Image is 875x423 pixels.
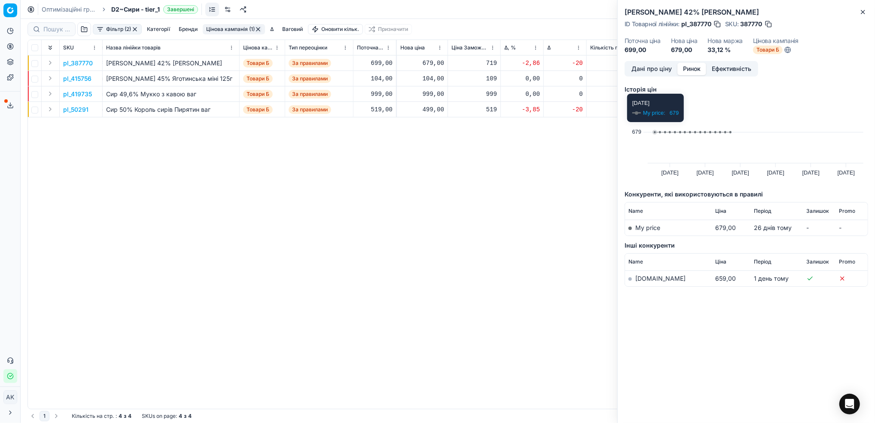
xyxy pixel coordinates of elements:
[106,44,161,51] span: Назва лінійки товарів
[289,105,331,114] span: За правилами
[106,74,236,83] div: [PERSON_NAME] 45% Яготинська міні 125г
[504,44,516,51] span: Δ, %
[45,89,55,99] button: Expand
[708,38,743,44] dt: Нова маржа
[590,105,654,114] div: 87,46
[590,44,645,51] span: Кількість продаж за 30 днів
[662,169,679,176] text: [DATE]
[504,90,540,98] div: 0,00
[547,90,583,98] div: 0
[625,21,680,27] span: ID Товарної лінійки :
[106,90,236,98] div: Сир 49,6% Мукко з кавою ваг
[72,413,114,420] span: Кількість на стр.
[308,24,363,34] button: Оновити кільк.
[279,24,306,34] button: Ваговий
[4,391,17,404] span: AK
[839,208,855,215] span: Promo
[43,25,70,34] input: Пошук по SKU або назві
[188,413,192,420] strong: 4
[715,224,736,231] span: 679,00
[357,105,393,114] div: 519,00
[289,90,331,98] span: За правилами
[93,24,142,34] button: Фільтр (2)
[635,275,686,282] a: [DOMAIN_NAME]
[119,413,122,420] strong: 4
[732,169,749,176] text: [DATE]
[51,411,61,421] button: Go to next page
[45,58,55,68] button: Expand
[626,63,677,75] button: Дані про ціну
[697,169,714,176] text: [DATE]
[3,390,17,404] button: AK
[400,44,425,51] span: Нова ціна
[143,24,174,34] button: Категорії
[243,105,273,114] span: Товари Б
[72,413,131,420] div: :
[625,38,661,44] dt: Поточна ціна
[838,169,855,176] text: [DATE]
[289,44,327,51] span: Тип переоцінки
[451,44,488,51] span: Ціна Заможний Округлена
[628,258,643,265] span: Name
[708,46,743,54] dd: 33,12 %
[175,24,201,34] button: Бренди
[590,74,654,83] div: 334
[365,24,412,34] button: Призначити
[754,275,789,282] span: 1 день тому
[357,59,393,67] div: 699,00
[807,258,829,265] span: Залишок
[625,190,868,199] h5: Конкуренти, які використовуються в правилі
[184,413,186,420] strong: з
[547,44,551,51] span: Δ
[635,224,660,231] span: My price
[63,105,88,114] button: pl_50291
[27,411,61,421] nav: pagination
[128,413,131,420] strong: 4
[63,74,91,83] button: pl_415756
[504,59,540,67] div: -2,86
[111,5,160,14] span: D2~Сири - tier_1
[40,411,49,421] button: 1
[203,24,265,34] button: Цінова кампанія (1)
[400,105,444,114] div: 499,00
[400,59,444,67] div: 679,00
[163,5,198,14] span: Завершені
[124,413,126,420] strong: з
[677,63,706,75] button: Ринок
[504,105,540,114] div: -3,85
[625,85,868,94] h5: Історія цін
[547,59,583,67] div: -20
[63,90,92,98] button: pl_419735
[547,105,583,114] div: -20
[839,258,855,265] span: Promo
[504,74,540,83] div: 0,00
[741,20,762,28] span: 387770
[706,63,757,75] button: Ефективність
[243,44,273,51] span: Цінова кампанія
[63,59,93,67] p: pl_387770
[754,224,792,231] span: 26 днів тому
[628,208,643,215] span: Name
[400,74,444,83] div: 104,00
[839,394,860,414] div: Open Intercom Messenger
[625,7,868,17] h2: [PERSON_NAME] 42% [PERSON_NAME]
[45,73,55,83] button: Expand
[106,105,236,114] div: Сир 50% Король сирів Пирятин ваг
[42,5,198,14] nav: breadcrumb
[400,90,444,98] div: 999,00
[111,5,198,14] span: D2~Сири - tier_1Завершені
[807,208,829,215] span: Залишок
[753,38,799,44] dt: Цінова кампанія
[590,90,654,98] div: 13,44
[625,46,661,54] dd: 699,00
[289,74,331,83] span: За правилами
[106,59,236,67] div: [PERSON_NAME] 42% [PERSON_NAME]
[681,20,711,28] span: pl_387770
[451,90,497,98] div: 999
[289,59,331,67] span: За правилами
[632,129,641,135] text: 679
[754,208,771,215] span: Період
